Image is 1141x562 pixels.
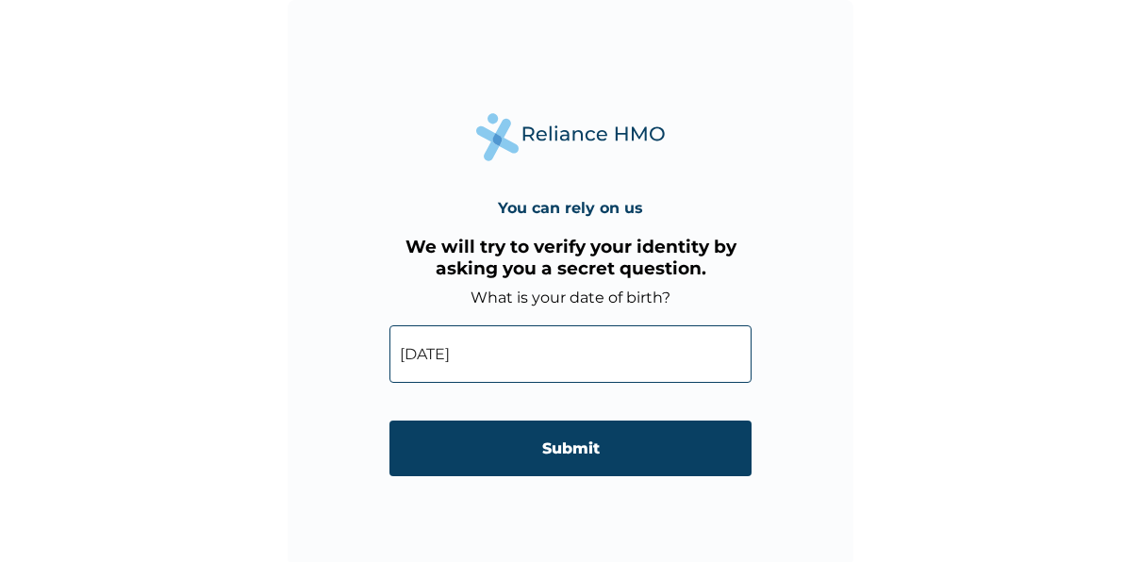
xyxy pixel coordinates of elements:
img: Reliance Health's Logo [476,113,665,161]
input: Submit [389,421,752,476]
h4: You can rely on us [498,199,643,217]
input: DD-MM-YYYY [389,325,752,383]
label: What is your date of birth? [471,289,670,306]
h3: We will try to verify your identity by asking you a secret question. [389,236,752,279]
